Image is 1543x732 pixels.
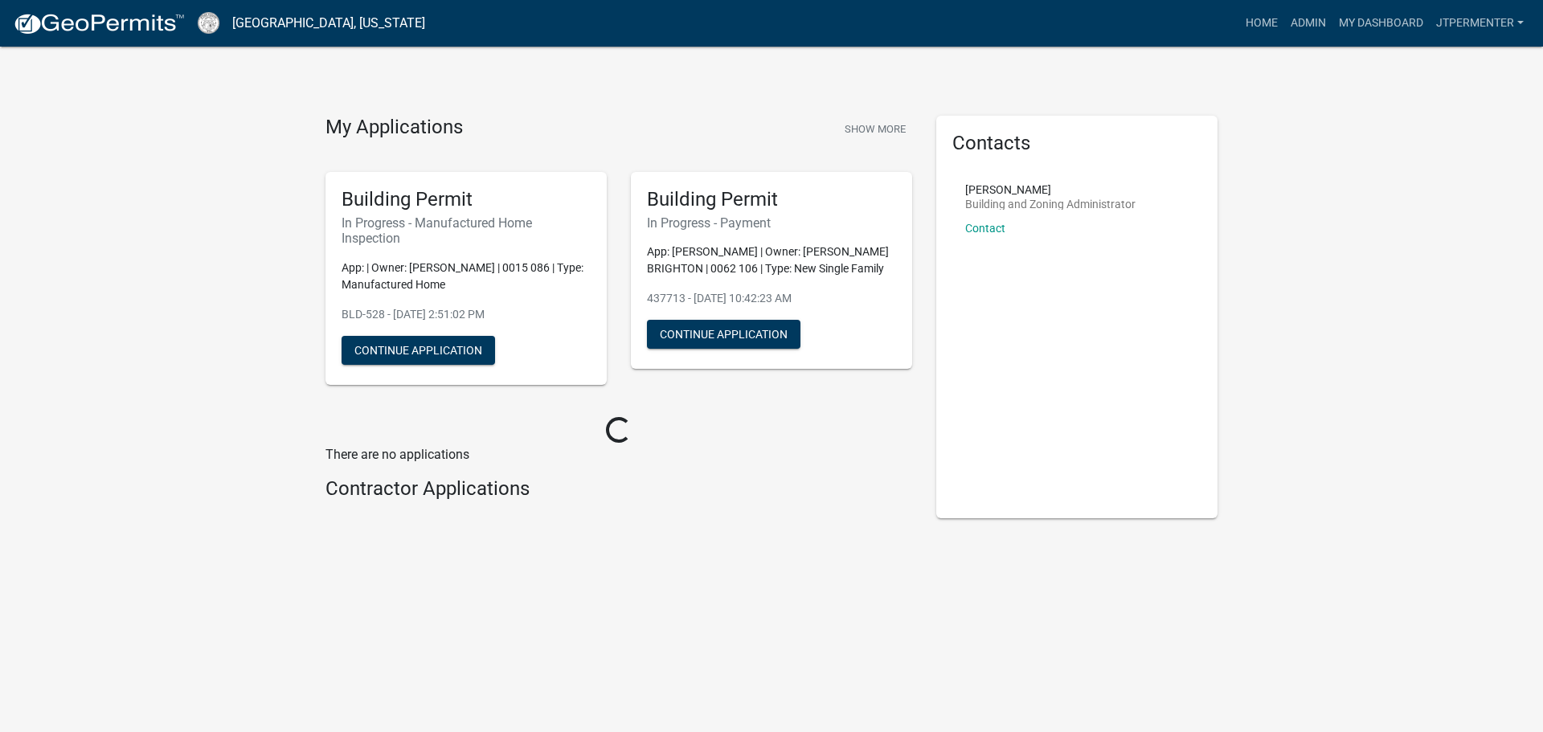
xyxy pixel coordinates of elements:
p: BLD-528 - [DATE] 2:51:02 PM [342,306,591,323]
p: Building and Zoning Administrator [965,198,1136,210]
h5: Building Permit [647,188,896,211]
img: Cook County, Georgia [198,12,219,34]
p: There are no applications [325,445,912,464]
p: App: [PERSON_NAME] | Owner: [PERSON_NAME] BRIGHTON | 0062 106 | Type: New Single Family [647,243,896,277]
h6: In Progress - Manufactured Home Inspection [342,215,591,246]
a: [GEOGRAPHIC_DATA], [US_STATE] [232,10,425,37]
h4: My Applications [325,116,463,140]
button: Continue Application [342,336,495,365]
a: My Dashboard [1332,8,1430,39]
h5: Building Permit [342,188,591,211]
p: 437713 - [DATE] 10:42:23 AM [647,290,896,307]
a: Home [1239,8,1284,39]
button: Continue Application [647,320,800,349]
wm-workflow-list-section: Contractor Applications [325,477,912,507]
a: jtpermenter [1430,8,1530,39]
h4: Contractor Applications [325,477,912,501]
p: App: | Owner: [PERSON_NAME] | 0015 086 | Type: Manufactured Home [342,260,591,293]
button: Show More [838,116,912,142]
h5: Contacts [952,132,1201,155]
a: Contact [965,222,1005,235]
p: [PERSON_NAME] [965,184,1136,195]
h6: In Progress - Payment [647,215,896,231]
a: Admin [1284,8,1332,39]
